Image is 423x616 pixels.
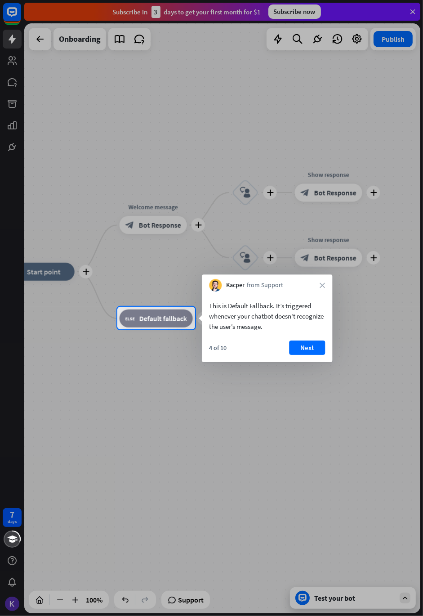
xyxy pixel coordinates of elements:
div: 4 of 10 [209,344,227,352]
span: Default fallback [139,314,187,323]
div: This is Default Fallback. It’s triggered whenever your chatbot doesn't recognize the user’s message. [209,301,325,332]
button: Open LiveChat chat widget [7,4,34,31]
i: block_fallback [125,314,135,323]
span: Kacper [226,281,245,290]
i: close [320,283,325,288]
span: from Support [247,281,283,290]
button: Next [289,341,325,355]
